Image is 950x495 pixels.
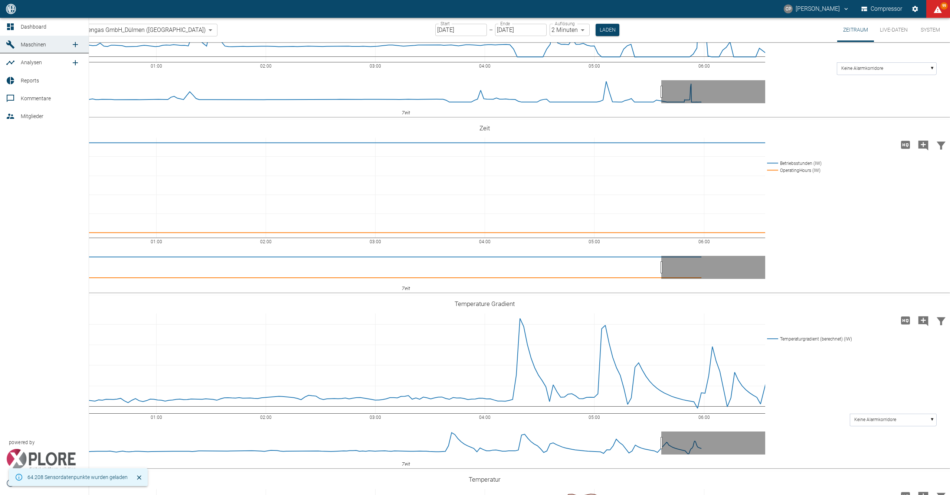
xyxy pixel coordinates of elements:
[897,316,914,323] span: Hohe Auflösung
[435,24,487,36] input: DD.MM.YYYY
[596,24,619,36] button: Laden
[784,4,793,13] div: CP
[134,472,145,483] button: Schließen
[68,55,83,70] a: new /analyses/list/0
[914,18,947,42] button: System
[21,24,46,30] span: Dashboard
[21,95,51,101] span: Kommentare
[27,26,206,35] a: 909000632_Thyssengas GmbH_Dülmen ([GEOGRAPHIC_DATA])
[440,20,450,27] label: Start
[837,18,874,42] button: Zeitraum
[21,42,46,48] span: Maschinen
[9,439,35,446] span: powered by
[940,2,948,10] span: 99
[5,4,17,14] img: logo
[874,18,914,42] button: Live-Daten
[854,417,896,422] text: Keine Alarmkorridore
[489,26,493,34] p: –
[908,2,922,16] button: Einstellungen
[914,135,932,154] button: Kommentar hinzufügen
[21,59,42,65] span: Analysen
[555,20,575,27] label: Auflösung
[27,470,128,484] div: 64.208 Sensordatenpunkte wurden geladen
[932,311,950,330] button: Daten filtern
[500,20,510,27] label: Ende
[897,141,914,148] span: Hohe Auflösung
[914,311,932,330] button: Kommentar hinzufügen
[39,26,206,34] span: 909000632_Thyssengas GmbH_Dülmen ([GEOGRAPHIC_DATA])
[550,24,590,36] div: 2 Minuten
[21,78,39,84] span: Reports
[21,113,43,119] span: Mitglieder
[860,2,904,16] button: Compressor
[841,66,883,71] text: Keine Alarmkorridore
[68,37,83,52] a: new /machines
[6,449,76,471] img: Xplore Logo
[932,135,950,154] button: Daten filtern
[495,24,547,36] input: DD.MM.YYYY
[783,2,851,16] button: christoph.palm@neuman-esser.com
